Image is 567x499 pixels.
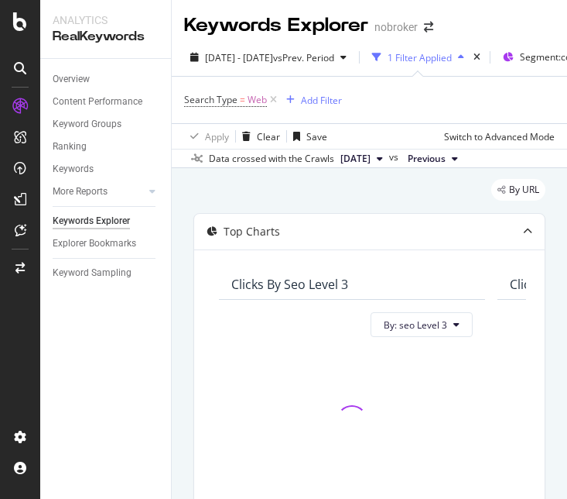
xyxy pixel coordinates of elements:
span: Previous [408,152,446,166]
div: Overview [53,71,90,88]
div: Apply [205,130,229,143]
div: Keywords Explorer [53,213,130,229]
span: Web [248,89,267,111]
div: RealKeywords [53,28,159,46]
a: Explorer Bookmarks [53,236,160,252]
button: [DATE] [334,150,389,168]
div: Analytics [53,12,159,28]
button: Previous [401,150,464,168]
a: Overview [53,71,160,88]
span: By: seo Level 3 [384,318,447,332]
span: vs Prev. Period [273,51,334,64]
div: Keywords Explorer [184,12,368,39]
div: Top Charts [224,224,280,239]
button: Save [287,124,327,149]
a: Ranking [53,139,160,155]
span: Search Type [184,93,237,106]
a: Keyword Sampling [53,265,160,281]
button: Apply [184,124,229,149]
span: By URL [509,185,539,194]
div: Keyword Sampling [53,265,132,281]
a: Keywords [53,161,160,177]
div: Clear [257,130,280,143]
div: nobroker [374,19,418,35]
div: Content Performance [53,94,142,110]
div: Keywords [53,161,94,177]
div: arrow-right-arrow-left [424,22,433,33]
button: Switch to Advanced Mode [438,124,555,149]
button: [DATE] - [DATE]vsPrev. Period [184,45,353,70]
a: More Reports [53,184,145,200]
a: Keywords Explorer [53,213,160,229]
span: 2025 Sep. 1st [340,152,371,166]
button: Add Filter [280,91,342,109]
div: Explorer Bookmarks [53,236,136,252]
button: Clear [236,124,280,149]
div: Clicks By seo Level 3 [231,277,348,292]
div: Switch to Advanced Mode [444,130,555,143]
div: Add Filter [301,94,342,107]
div: times [470,50,483,65]
a: Content Performance [53,94,160,110]
span: vs [389,150,401,164]
a: Keyword Groups [53,116,160,132]
span: = [240,93,245,106]
div: Save [306,130,327,143]
div: More Reports [53,184,108,200]
div: Ranking [53,139,87,155]
div: legacy label [491,179,545,201]
div: Data crossed with the Crawls [209,152,334,166]
div: Keyword Groups [53,116,121,132]
button: 1 Filter Applied [366,45,470,70]
span: [DATE] - [DATE] [205,51,273,64]
button: By: seo Level 3 [371,312,473,337]
div: 1 Filter Applied [388,51,452,64]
